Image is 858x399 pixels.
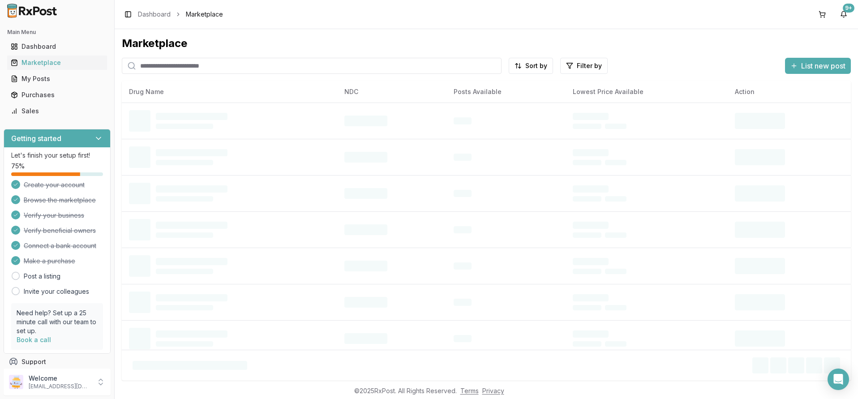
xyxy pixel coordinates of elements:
[17,309,98,335] p: Need help? Set up a 25 minute call with our team to set up.
[828,369,849,390] div: Open Intercom Messenger
[566,81,728,103] th: Lowest Price Available
[4,39,111,54] button: Dashboard
[122,81,337,103] th: Drug Name
[801,60,845,71] span: List new post
[577,61,602,70] span: Filter by
[525,61,547,70] span: Sort by
[785,58,851,74] button: List new post
[9,375,23,389] img: User avatar
[337,81,446,103] th: NDC
[138,10,171,19] a: Dashboard
[837,7,851,21] button: 9+
[29,374,91,383] p: Welcome
[24,241,96,250] span: Connect a bank account
[11,107,103,116] div: Sales
[24,226,96,235] span: Verify beneficial owners
[11,74,103,83] div: My Posts
[7,39,107,55] a: Dashboard
[11,151,103,160] p: Let's finish your setup first!
[138,10,223,19] nav: breadcrumb
[509,58,553,74] button: Sort by
[186,10,223,19] span: Marketplace
[24,211,84,220] span: Verify your business
[24,196,96,205] span: Browse the marketplace
[122,36,851,51] div: Marketplace
[4,56,111,70] button: Marketplace
[7,71,107,87] a: My Posts
[785,62,851,71] a: List new post
[24,180,85,189] span: Create your account
[4,104,111,118] button: Sales
[4,354,111,370] button: Support
[24,272,60,281] a: Post a listing
[7,29,107,36] h2: Main Menu
[11,133,61,144] h3: Getting started
[4,4,61,18] img: RxPost Logo
[560,58,608,74] button: Filter by
[843,4,854,13] div: 9+
[24,257,75,266] span: Make a purchase
[446,81,565,103] th: Posts Available
[11,42,103,51] div: Dashboard
[460,387,479,395] a: Terms
[4,72,111,86] button: My Posts
[17,336,51,343] a: Book a call
[728,81,851,103] th: Action
[4,88,111,102] button: Purchases
[11,90,103,99] div: Purchases
[11,58,103,67] div: Marketplace
[7,87,107,103] a: Purchases
[7,103,107,119] a: Sales
[29,383,91,390] p: [EMAIL_ADDRESS][DOMAIN_NAME]
[482,387,504,395] a: Privacy
[7,55,107,71] a: Marketplace
[24,287,89,296] a: Invite your colleagues
[11,162,25,171] span: 75 %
